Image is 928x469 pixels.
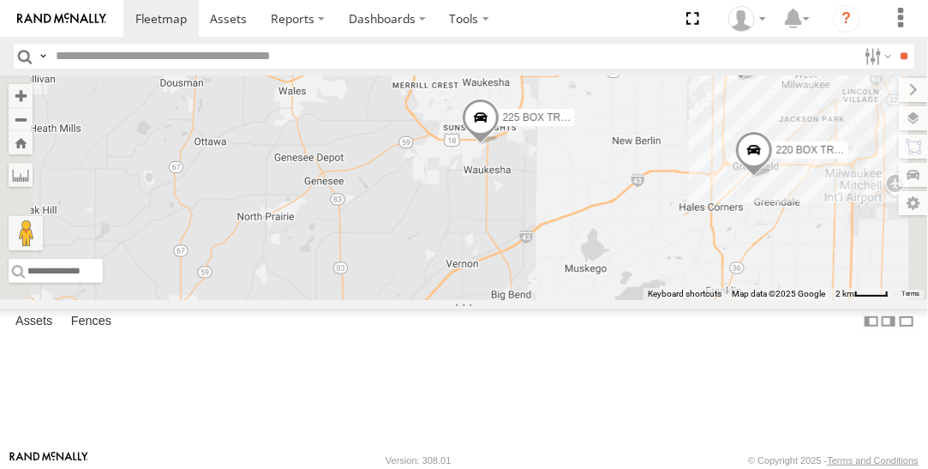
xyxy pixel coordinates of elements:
button: Zoom Home [9,131,33,154]
label: Hide Summary Table [898,309,915,334]
button: Map Scale: 2 km per 36 pixels [830,288,894,300]
span: 225 BOX TRUCK [502,112,582,124]
label: Dock Summary Table to the Left [863,309,880,334]
span: 2 km [835,289,854,298]
div: Version: 308.01 [386,455,451,466]
button: Drag Pegman onto the map to open Street View [9,216,43,250]
a: Visit our Website [9,452,88,469]
label: Measure [9,163,33,187]
button: Zoom in [9,84,33,107]
button: Keyboard shortcuts [648,288,721,300]
label: Fences [63,310,120,334]
span: 220 BOX TRUCK [775,144,855,156]
label: Dock Summary Table to the Right [880,309,897,334]
label: Search Filter Options [858,44,895,69]
a: Terms and Conditions [828,455,919,466]
label: Map Settings [899,191,928,215]
div: Dwayne Harer [722,6,772,32]
label: Assets [7,310,61,334]
i: ? [833,5,860,33]
label: Search Query [36,44,50,69]
a: Terms (opens in new tab) [902,291,920,298]
span: Map data ©2025 Google [732,289,825,298]
img: rand-logo.svg [17,13,106,25]
div: © Copyright 2025 - [748,455,919,466]
button: Zoom out [9,107,33,131]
